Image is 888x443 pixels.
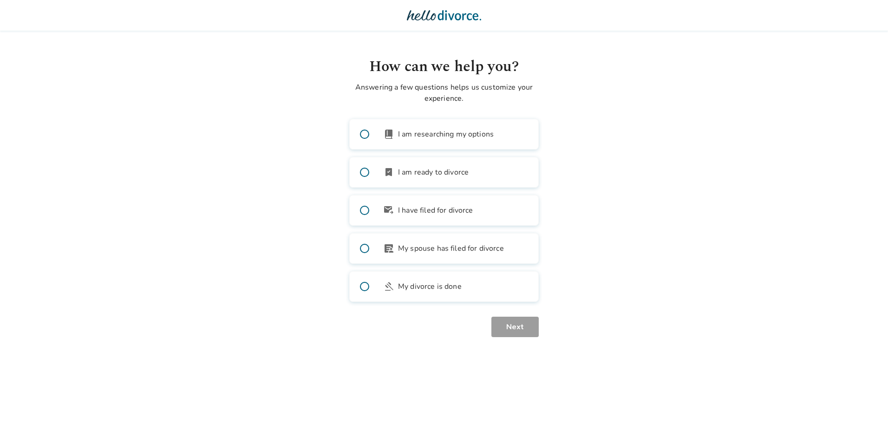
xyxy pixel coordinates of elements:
button: Next [492,317,539,337]
span: article_person [383,243,394,254]
span: outgoing_mail [383,205,394,216]
span: gavel [383,281,394,292]
p: Answering a few questions helps us customize your experience. [349,82,539,104]
h1: How can we help you? [349,56,539,78]
span: bookmark_check [383,167,394,178]
span: I have filed for divorce [398,205,473,216]
span: My spouse has filed for divorce [398,243,504,254]
span: My divorce is done [398,281,462,292]
span: book_2 [383,129,394,140]
span: I am researching my options [398,129,494,140]
img: Hello Divorce Logo [407,6,481,25]
span: I am ready to divorce [398,167,469,178]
